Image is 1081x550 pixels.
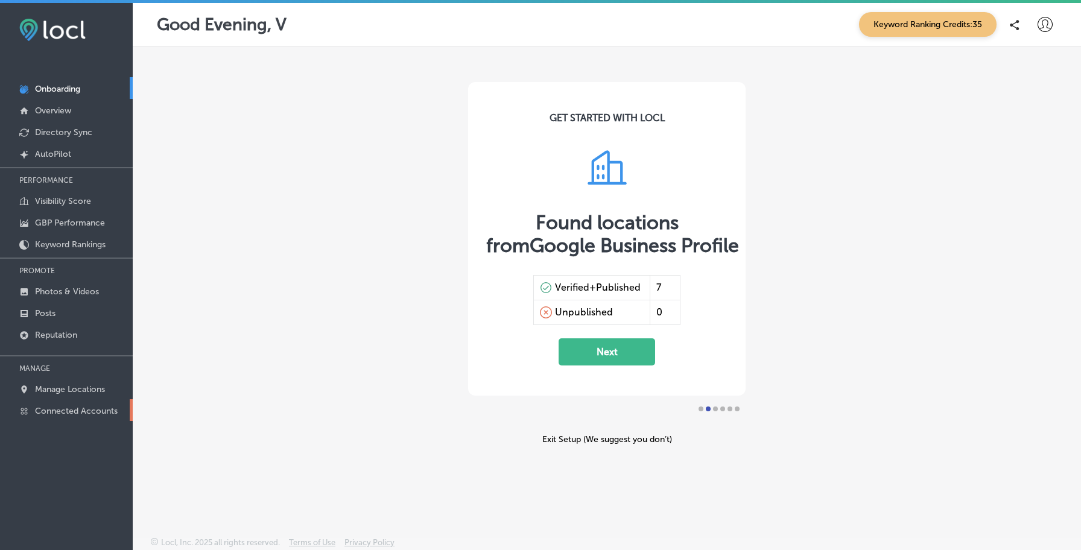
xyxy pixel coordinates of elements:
div: Verified+Published [555,282,641,294]
p: Reputation [35,330,77,340]
span: Google Business Profile [530,234,739,257]
p: Manage Locations [35,384,105,394]
p: Directory Sync [35,127,92,137]
div: Exit Setup (We suggest you don’t) [468,434,746,444]
div: GET STARTED WITH LOCL [550,112,665,124]
div: Found locations from [486,211,728,257]
div: 0 [650,300,680,324]
p: Posts [35,308,55,318]
p: Visibility Score [35,196,91,206]
p: Keyword Rankings [35,239,106,250]
div: 7 [650,276,680,300]
button: Next [559,338,655,365]
div: Unpublished [555,306,613,318]
img: fda3e92497d09a02dc62c9cd864e3231.png [19,19,86,41]
span: Keyword Ranking Credits: 35 [859,12,997,37]
p: Locl, Inc. 2025 all rights reserved. [161,538,280,547]
p: Connected Accounts [35,406,118,416]
p: Photos & Videos [35,286,99,297]
p: GBP Performance [35,218,105,228]
p: Overview [35,106,71,116]
p: AutoPilot [35,149,71,159]
p: Onboarding [35,84,80,94]
p: Good Evening, V [157,14,287,34]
